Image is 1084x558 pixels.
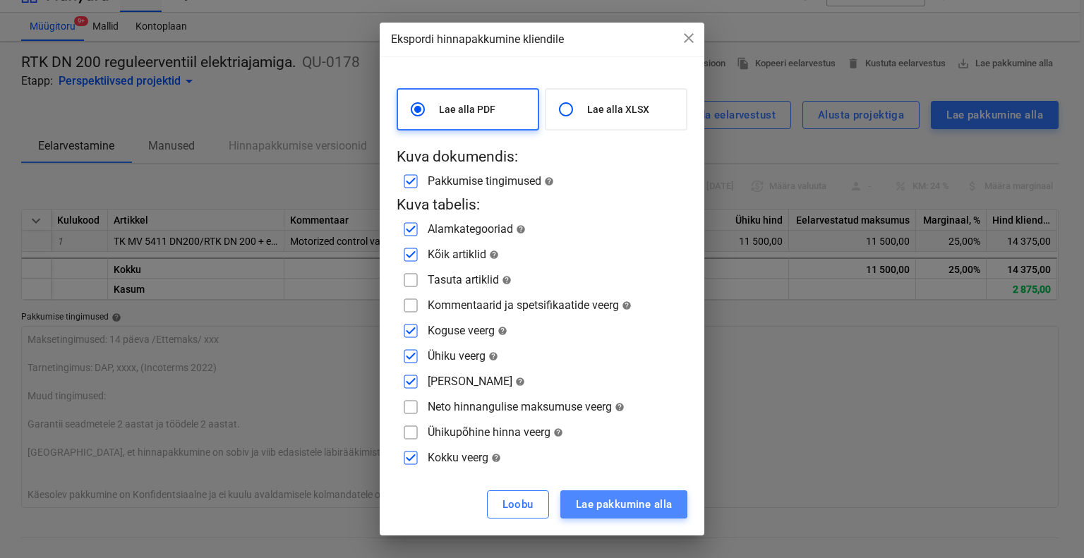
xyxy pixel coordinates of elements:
[499,275,512,285] span: help
[680,30,697,47] span: close
[619,301,632,310] span: help
[428,349,498,363] div: Ühiku veerg
[587,102,680,116] p: Lae alla XLSX
[486,250,499,260] span: help
[428,273,512,286] div: Tasuta artiklid
[612,402,625,412] span: help
[576,495,673,514] div: Lae pakkumine alla
[560,490,688,518] button: Lae pakkumine alla
[513,224,526,234] span: help
[495,326,507,336] span: help
[428,324,507,337] div: Koguse veerg
[428,451,501,464] div: Kokku veerg
[397,195,688,215] p: Kuva tabelis:
[428,222,526,236] div: Alamkategooriad
[512,377,525,387] span: help
[1013,490,1084,558] iframe: Chat Widget
[397,88,539,131] div: Lae alla PDF
[397,147,688,167] p: Kuva dokumendis:
[428,174,554,188] div: Pakkumise tingimused
[428,298,632,312] div: Kommentaarid ja spetsifikaatide veerg
[502,495,534,514] div: Loobu
[428,400,625,413] div: Neto hinnangulise maksumuse veerg
[545,88,687,131] div: Lae alla XLSX
[428,375,525,388] div: [PERSON_NAME]
[541,176,554,186] span: help
[550,427,563,437] span: help
[1013,490,1084,558] div: Vestlusvidin
[486,351,498,361] span: help
[680,30,697,51] div: close
[439,102,532,116] p: Lae alla PDF
[487,490,549,518] button: Loobu
[391,31,694,48] div: Ekspordi hinnapakkumine kliendile
[428,425,563,439] div: Ühikupõhine hinna veerg
[428,248,499,261] div: Kõik artiklid
[488,453,501,463] span: help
